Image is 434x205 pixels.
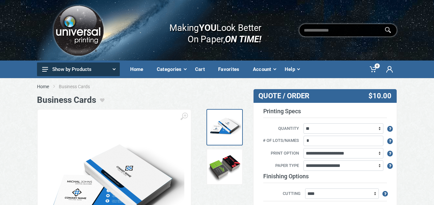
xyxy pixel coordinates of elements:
img: BCs 3rd Type [208,151,241,183]
div: Home [126,62,152,76]
h3: Finishing Options [263,173,387,183]
a: Home [37,83,49,90]
span: 0 [375,63,380,68]
a: BCs Sample [206,109,243,145]
nav: breadcrumb [37,83,397,90]
label: Print Option [258,150,303,157]
a: Favorites [214,61,248,78]
i: ON TIME! [225,34,261,45]
label: Cutting [263,190,304,198]
img: BCs Sample [208,111,241,143]
div: Favorites [214,62,248,76]
a: Cart [191,61,214,78]
li: Business Cards [59,83,100,90]
label: Quantity [258,125,303,132]
b: YOU [199,22,217,33]
span: $10.00 [368,92,391,100]
h3: Printing Specs [263,108,387,118]
div: Cart [191,62,214,76]
label: Paper Type [258,162,303,170]
h3: QUOTE / ORDER [258,92,344,100]
div: Making Look Better On Paper, [157,16,262,45]
a: 0 [365,61,382,78]
button: Show by Products [37,62,120,76]
div: Account [248,62,280,76]
div: Help [280,62,304,76]
h1: Business Cards [37,95,96,105]
label: # of Lots/Names [258,137,303,144]
a: Home [126,61,152,78]
img: Logo.png [51,3,105,58]
a: BCs 3rd Type [206,149,243,185]
div: Categories [152,62,191,76]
